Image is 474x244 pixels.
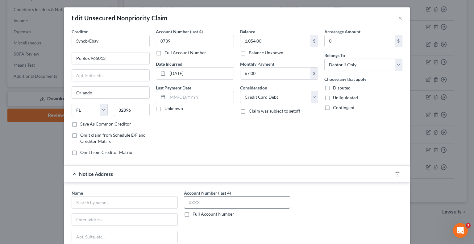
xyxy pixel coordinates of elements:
[72,87,149,98] input: Enter city...
[184,190,231,196] label: Account Number (last 4)
[156,85,191,91] label: Last Payment Date
[72,70,149,81] input: Apt, Suite, etc...
[310,68,318,79] div: $
[240,85,267,91] label: Consideration
[168,68,234,79] input: MM/DD/YYYY
[325,35,395,47] input: 0.00
[184,196,290,209] input: XXXX
[79,171,113,177] span: Notice Address
[164,50,206,56] label: Full Account Number
[333,85,351,90] span: Disputed
[240,61,274,67] label: Monthly Payment
[310,35,318,47] div: $
[466,223,471,228] span: 3
[333,105,355,110] span: Contingent
[324,76,366,82] label: Choose any that apply
[240,28,255,35] label: Balance
[398,14,402,22] button: ×
[80,150,132,155] span: Omit from Creditor Matrix
[249,50,283,56] label: Balance Unknown
[333,95,358,100] span: Unliquidated
[72,196,178,209] input: Search by name...
[156,61,182,67] label: Date Incurred
[395,35,402,47] div: $
[72,190,83,196] span: Name
[72,14,168,22] div: Edit Unsecured Nonpriority Claim
[72,29,88,34] span: Creditor
[156,28,203,35] label: Account Number (last 4)
[453,223,468,238] iframe: Intercom live chat
[72,214,177,225] input: Enter address...
[193,211,234,217] label: Full Account Number
[240,35,310,47] input: 0.00
[168,91,234,103] input: MM/DD/YYYY
[240,68,310,79] input: 0.00
[156,35,234,47] input: XXXX
[114,104,150,116] input: Enter zip...
[164,105,183,112] label: Unknown
[72,35,150,47] input: Search creditor by name...
[72,231,177,243] input: Apt, Suite, etc...
[80,132,146,144] span: Omit claim from Schedule E/F and Creditor Matrix
[80,121,131,127] label: Save As Common Creditor
[324,53,345,58] span: Belongs To
[249,108,300,114] span: Claim was subject to setoff
[72,52,149,64] input: Enter address...
[324,28,360,35] label: Arrearage Amount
